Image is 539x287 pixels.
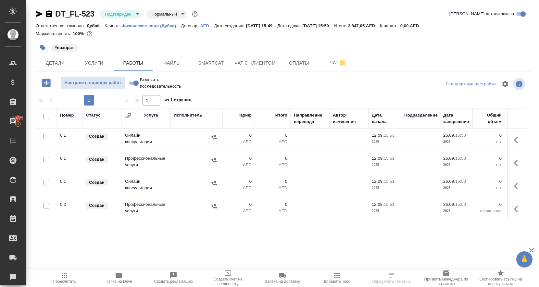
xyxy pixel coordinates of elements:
div: split button [444,79,497,89]
span: Создать счет на предоплату [205,277,251,286]
p: 26.09, [443,133,455,138]
div: Общий объем [476,112,502,125]
p: 12.09, [372,179,384,184]
span: Создать рекламацию [154,279,193,284]
p: 15:51 [384,156,395,161]
p: Физическое лицо (Дубаи) [122,23,181,28]
button: Создать рекламацию [146,269,201,287]
p: AED [258,139,287,145]
div: Подразделение [404,112,438,119]
p: Создан [89,179,105,186]
span: Настроить порядок работ [64,79,122,87]
p: [DATE] 15:50 [303,23,334,28]
p: 12.09, [372,156,384,161]
span: 20775 [8,115,27,121]
span: Оплаты [283,59,315,67]
p: AED [226,139,252,145]
p: не указано [476,208,502,214]
button: Настроить порядок работ [60,76,125,90]
button: Нормальный [150,11,179,17]
td: Онлайн консультации [122,129,170,152]
p: 2025 [443,185,469,191]
a: 20775 [2,113,24,130]
p: AED [258,208,287,214]
button: Здесь прячутся важные кнопки [510,201,526,217]
div: Заказ еще не согласован с клиентом, искать исполнителей рано [84,178,119,187]
svg: Отписаться [339,59,346,67]
p: 2025 [372,185,398,191]
p: 15:50 [455,179,466,184]
p: 0 [258,132,287,139]
span: Папка на Drive [106,279,132,284]
p: 2025 [443,162,469,168]
p: 2025 [443,139,469,145]
p: [DATE] 15:49 [246,23,278,28]
button: Здесь прячутся важные кнопки [510,132,526,148]
p: Клиент: [105,23,121,28]
p: 0 [476,201,502,208]
p: 2025 [372,139,398,145]
div: 0.2 [60,201,80,208]
span: Чат [322,59,354,67]
p: 0 [476,155,502,162]
p: 0 [226,132,252,139]
p: 0 [258,155,287,162]
span: 🙏 [519,253,530,266]
p: 15:51 [384,202,395,207]
div: Номер [60,112,74,119]
p: шт [476,185,502,191]
p: 2025 [372,162,398,168]
div: Дата завершения [443,112,469,125]
p: Дубай [87,23,105,28]
div: Заказ еще не согласован с клиентом, искать исполнителей рано [84,155,119,164]
td: Профессиональные услуги [122,198,170,221]
p: 12.09, [372,133,384,138]
button: Пересчитать [37,269,92,287]
span: Пересчитать [53,279,76,284]
button: Добавить работу [37,76,55,90]
div: Тариф [238,112,252,119]
p: 0,00 AED [400,23,424,28]
button: Назначить [209,178,219,188]
p: 0 [258,201,287,208]
button: Добавить Todo [310,269,364,287]
p: Создан [89,202,105,209]
button: Здесь прячутся важные кнопки [510,178,526,194]
div: Итого [275,112,287,119]
button: Определить тематику [364,269,419,287]
p: 3 847,05 AED [348,23,380,28]
button: Назначить [209,201,219,211]
button: Создать счет на предоплату [201,269,255,287]
p: 2025 [443,208,469,214]
a: AED [200,23,214,28]
p: Ответственная команда: [36,23,87,28]
p: AED [258,162,287,168]
span: Добавить Todo [324,279,350,284]
p: Дата создания: [214,23,246,28]
p: 0 [258,178,287,185]
span: Включить последовательность [140,77,194,90]
button: Скопировать ссылку на оценку заказа [473,269,528,287]
p: AED [226,208,252,214]
div: 0.1 [60,155,80,162]
p: Договор: [181,23,200,28]
p: 15:53 [384,133,395,138]
div: Дата начала [372,112,398,125]
p: 0 [476,132,502,139]
button: Добавить тэг [36,41,50,55]
button: Папка на Drive [92,269,146,287]
a: DT_FL-523 [55,9,94,18]
p: 26.09, [443,179,455,184]
button: 🙏 [516,251,533,268]
button: Назначить [209,132,219,142]
p: 0 [226,201,252,208]
div: Заказ еще не согласован с клиентом, искать исполнителей рано [84,132,119,141]
p: 15:51 [384,179,395,184]
p: 15:50 [455,202,466,207]
td: Онлайн консультации [122,175,170,198]
p: Итого: [334,23,348,28]
p: 15:50 [455,156,466,161]
span: [PERSON_NAME] детали заказа [449,11,514,17]
span: Smartcat [195,59,227,67]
